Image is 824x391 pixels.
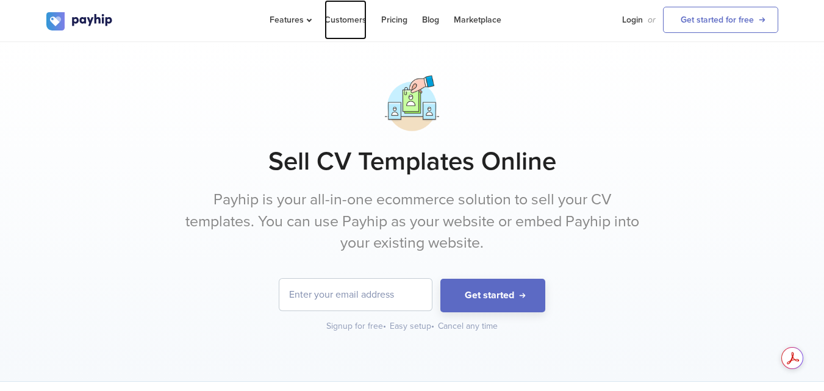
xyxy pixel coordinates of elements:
[270,15,310,25] span: Features
[438,320,498,332] div: Cancel any time
[440,279,545,312] button: Get started
[383,321,386,331] span: •
[326,320,387,332] div: Signup for free
[46,12,113,30] img: logo.svg
[184,189,641,254] p: Payhip is your all-in-one ecommerce solution to sell your CV templates. You can use Payhip as you...
[663,7,778,33] a: Get started for free
[431,321,434,331] span: •
[390,320,435,332] div: Easy setup
[381,73,443,134] img: handpick-resume-sttq7enmlct6ntw8nd5q8.png
[279,279,432,310] input: Enter your email address
[46,146,778,177] h1: Sell CV Templates Online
